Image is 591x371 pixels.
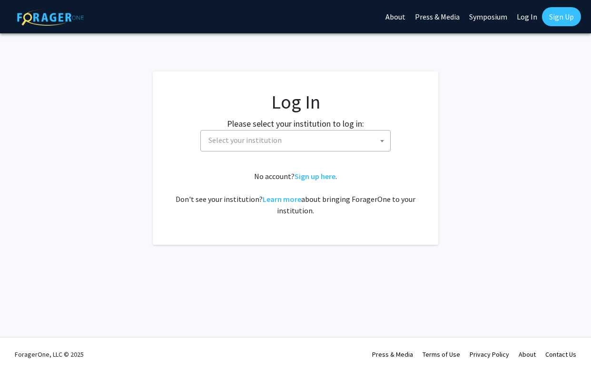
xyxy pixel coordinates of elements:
span: Select your institution [208,135,282,145]
a: Press & Media [372,350,413,359]
span: Select your institution [200,130,391,151]
a: Contact Us [545,350,576,359]
a: About [519,350,536,359]
a: Sign up here [295,171,335,181]
a: Privacy Policy [470,350,509,359]
h1: Log In [172,90,419,113]
a: Terms of Use [423,350,460,359]
span: Select your institution [205,130,390,150]
div: ForagerOne, LLC © 2025 [15,338,84,371]
a: Learn more about bringing ForagerOne to your institution [263,194,301,204]
label: Please select your institution to log in: [227,117,364,130]
a: Sign Up [542,7,581,26]
img: ForagerOne Logo [17,9,84,26]
div: No account? . Don't see your institution? about bringing ForagerOne to your institution. [172,170,419,216]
